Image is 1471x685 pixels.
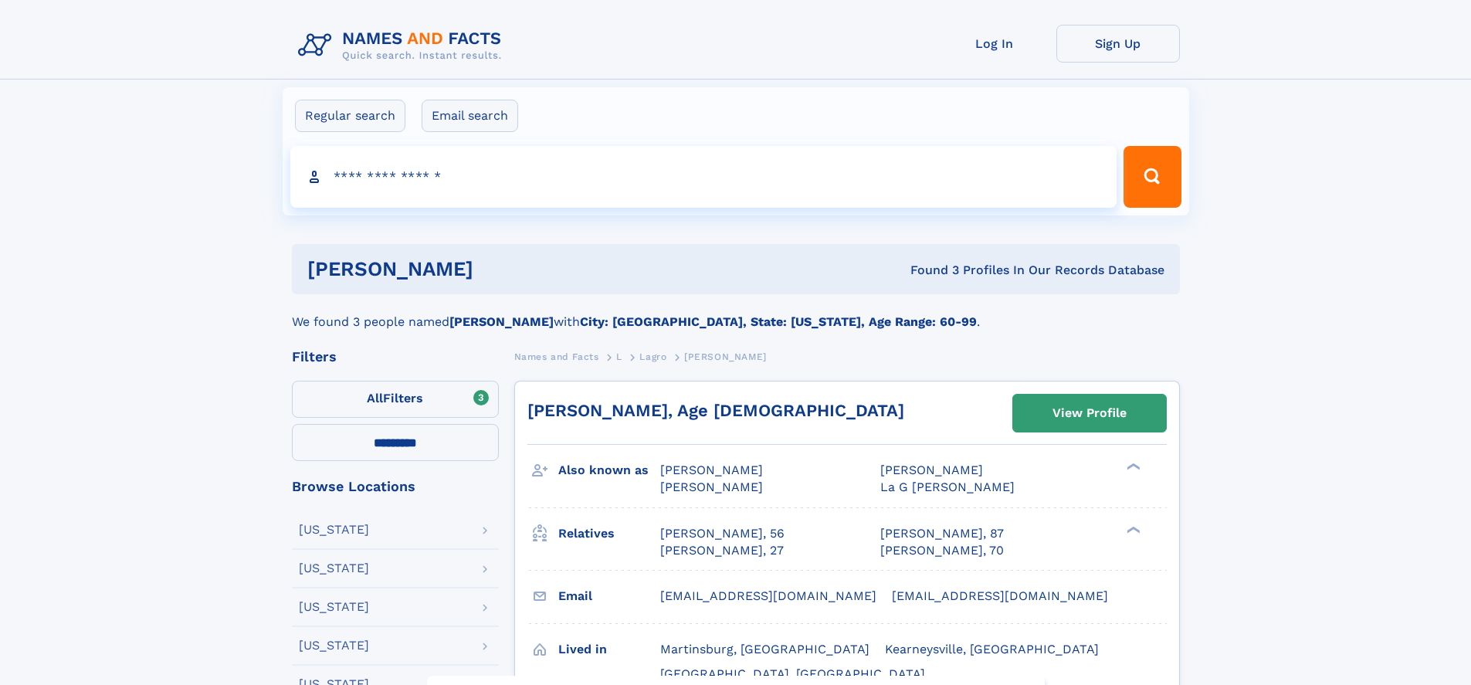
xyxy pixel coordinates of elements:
[299,524,369,536] div: [US_STATE]
[290,146,1117,208] input: search input
[558,521,660,547] h3: Relatives
[880,542,1004,559] a: [PERSON_NAME], 70
[660,463,763,477] span: [PERSON_NAME]
[892,588,1108,603] span: [EMAIL_ADDRESS][DOMAIN_NAME]
[660,588,876,603] span: [EMAIL_ADDRESS][DOMAIN_NAME]
[299,639,369,652] div: [US_STATE]
[558,636,660,663] h3: Lived in
[307,259,692,279] h1: [PERSON_NAME]
[292,350,499,364] div: Filters
[422,100,518,132] label: Email search
[1123,524,1141,534] div: ❯
[616,351,622,362] span: L
[292,381,499,418] label: Filters
[527,401,904,420] a: [PERSON_NAME], Age [DEMOGRAPHIC_DATA]
[367,391,383,405] span: All
[558,457,660,483] h3: Also known as
[660,666,925,681] span: [GEOGRAPHIC_DATA], [GEOGRAPHIC_DATA]
[660,525,785,542] a: [PERSON_NAME], 56
[299,601,369,613] div: [US_STATE]
[292,294,1180,331] div: We found 3 people named with .
[880,463,983,477] span: [PERSON_NAME]
[299,562,369,575] div: [US_STATE]
[558,583,660,609] h3: Email
[449,314,554,329] b: [PERSON_NAME]
[639,347,666,366] a: Lagro
[514,347,599,366] a: Names and Facts
[292,25,514,66] img: Logo Names and Facts
[639,351,666,362] span: Lagro
[692,262,1164,279] div: Found 3 Profiles In Our Records Database
[880,525,1004,542] a: [PERSON_NAME], 87
[880,480,1015,494] span: La G [PERSON_NAME]
[660,642,869,656] span: Martinsburg, [GEOGRAPHIC_DATA]
[660,542,784,559] a: [PERSON_NAME], 27
[1056,25,1180,63] a: Sign Up
[292,480,499,493] div: Browse Locations
[1013,395,1166,432] a: View Profile
[1124,146,1181,208] button: Search Button
[580,314,977,329] b: City: [GEOGRAPHIC_DATA], State: [US_STATE], Age Range: 60-99
[660,480,763,494] span: [PERSON_NAME]
[885,642,1099,656] span: Kearneysville, [GEOGRAPHIC_DATA]
[933,25,1056,63] a: Log In
[1123,462,1141,472] div: ❯
[295,100,405,132] label: Regular search
[1052,395,1127,431] div: View Profile
[684,351,767,362] span: [PERSON_NAME]
[616,347,622,366] a: L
